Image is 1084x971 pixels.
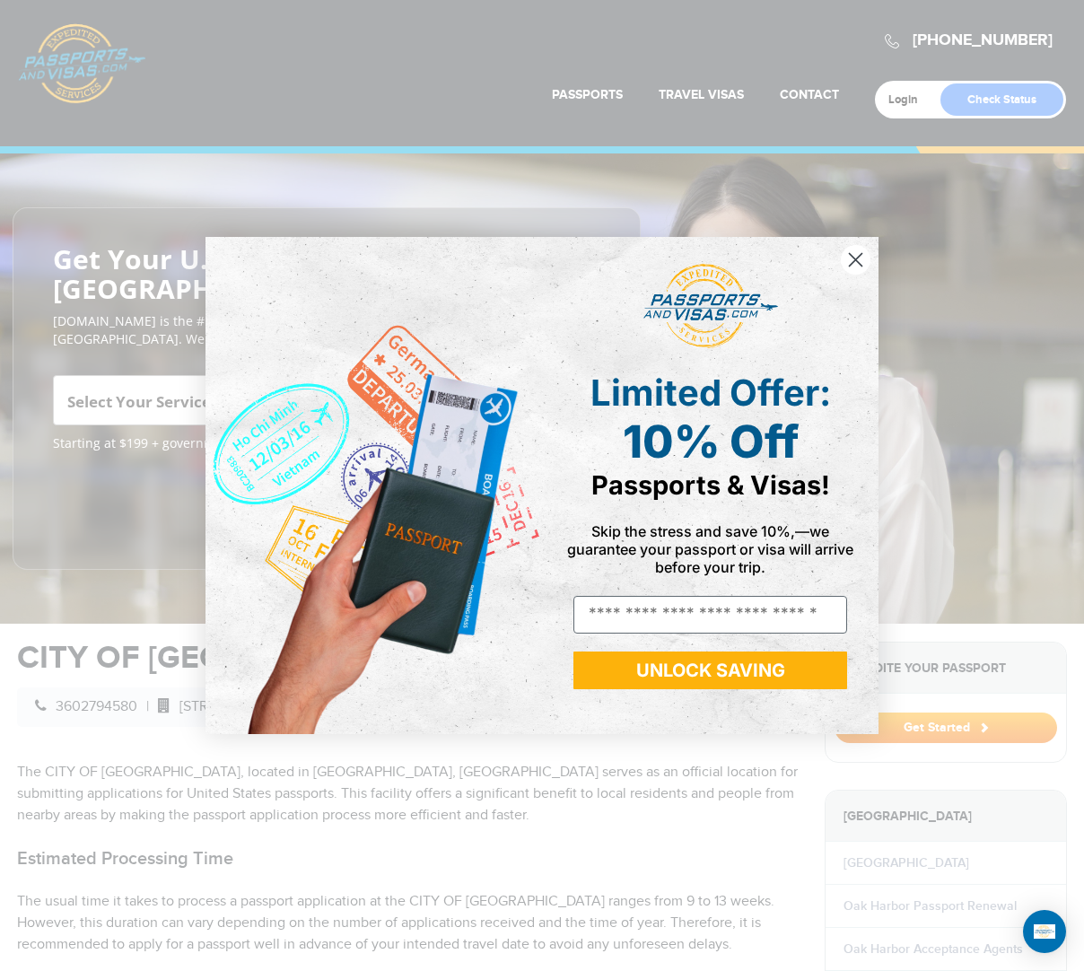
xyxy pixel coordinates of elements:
span: 10% Off [623,415,799,468]
button: UNLOCK SAVING [573,652,847,689]
img: de9cda0d-0715-46ca-9a25-073762a91ba7.png [205,237,542,733]
span: Limited Offer: [590,371,831,415]
button: Close dialog [840,244,871,276]
span: Skip the stress and save 10%,—we guarantee your passport or visa will arrive before your trip. [567,522,853,576]
div: Open Intercom Messenger [1023,910,1066,953]
span: Passports & Visas! [591,469,830,501]
img: passports and visas [643,264,778,348]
